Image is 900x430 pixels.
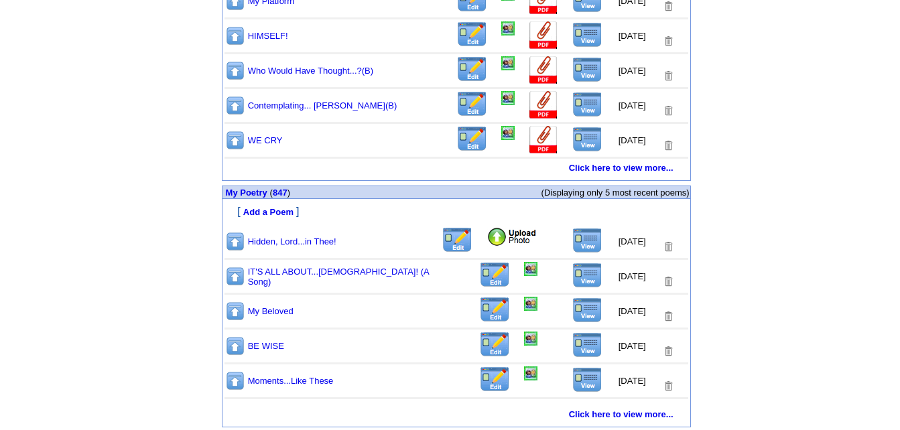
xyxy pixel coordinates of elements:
img: View this Title [572,22,602,48]
font: [DATE] [619,66,646,76]
img: Add Attachment (PDF or .DOC) [528,56,559,85]
a: My Beloved [248,306,294,316]
font: [DATE] [619,376,646,386]
span: ) [287,188,290,198]
font: Add a Poem [243,207,294,217]
img: Add/Remove Photo [501,126,515,140]
font: [DATE] [619,135,646,145]
img: Add/Remove Photo [501,56,515,70]
img: View this Title [572,297,602,323]
img: Move to top [225,60,245,81]
img: Add Attachment (PDF or .DOC) [528,126,559,155]
img: View this Title [572,92,602,117]
a: BE WISE [248,341,284,351]
font: [DATE] [619,341,646,351]
img: Move to top [225,95,245,116]
img: shim.gif [223,175,228,180]
img: Edit this Title [456,126,488,152]
img: Add/Remove Photo [501,21,515,35]
img: Add Attachment (PDF or .DOC) [528,91,559,120]
img: Removes this Title [662,275,674,288]
img: Removes this Title [662,240,674,253]
font: ] [296,206,299,217]
font: My Poetry [226,188,267,198]
font: [DATE] [619,271,646,281]
img: shim.gif [454,181,458,186]
a: Moments...Like These [248,376,334,386]
img: View this Title [572,57,602,82]
img: Edit this Title [456,21,488,48]
img: Add/Remove Photo [524,366,537,380]
img: Removes this Title [662,104,674,117]
a: Click here to view more... [569,163,673,173]
img: View this Title [572,263,602,288]
font: [DATE] [619,306,646,316]
img: Removes this Title [662,139,674,152]
img: Move to top [225,130,245,151]
img: Edit this Title [479,332,511,358]
img: shim.gif [223,200,228,204]
img: Add Photo [487,227,537,247]
font: [ [237,206,240,217]
img: View this Title [572,367,602,392]
a: My Poetry [226,187,267,198]
span: ( [270,188,273,198]
img: Edit this Title [442,227,473,253]
img: Move to top [225,370,245,391]
font: (Displaying only 5 most recent poems) [541,188,690,198]
img: shim.gif [223,421,228,426]
img: Add/Remove Photo [501,91,515,105]
a: Who Would Have Thought...?(B) [248,66,373,76]
a: Add a Poem [243,206,294,217]
font: [DATE] [619,100,646,111]
img: Add Attachment (PDF or .DOC) [528,21,559,50]
img: Move to top [225,25,245,46]
img: Edit this Title [456,56,488,82]
img: Removes this Title [662,310,674,323]
img: Move to top [225,231,245,252]
a: 847 [273,188,287,198]
img: Move to top [225,266,245,287]
img: Removes this Title [662,35,674,48]
img: View this Title [572,332,602,358]
a: WE CRY [248,135,283,145]
img: Edit this Title [479,366,511,392]
img: Removes this Title [662,345,674,358]
img: Add/Remove Photo [524,297,537,311]
img: Add/Remove Photo [524,332,537,346]
img: Removes this Title [662,70,674,82]
img: Edit this Title [479,297,511,323]
a: Click here to view more... [569,409,673,419]
img: View this Title [572,228,602,253]
font: [DATE] [619,236,646,246]
img: shim.gif [223,219,228,224]
a: IT'S ALL ABOUT...[DEMOGRAPHIC_DATA]! (A Song) [248,267,429,287]
a: Contemplating... [PERSON_NAME](B) [248,100,397,111]
img: View this Title [572,127,602,152]
img: Move to top [225,336,245,356]
font: [DATE] [619,31,646,41]
img: Edit this Title [479,262,511,288]
a: HIMSELF! [248,31,288,41]
img: Removes this Title [662,380,674,392]
img: shim.gif [223,402,228,407]
img: Edit this Title [456,91,488,117]
img: Move to top [225,301,245,321]
img: Add/Remove Photo [524,262,537,276]
a: Hidden, Lord...in Thee! [248,236,336,246]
